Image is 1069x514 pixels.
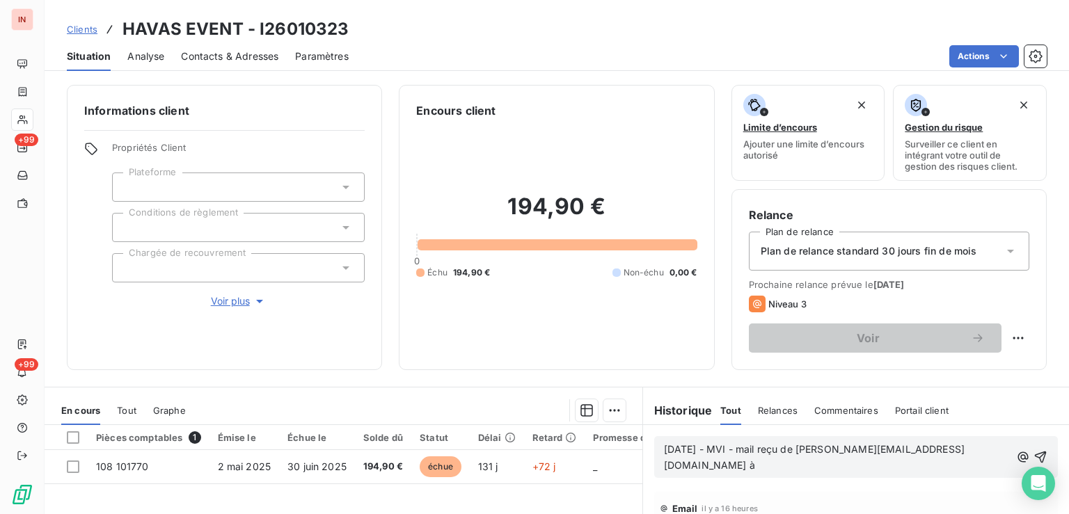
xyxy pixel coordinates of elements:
[153,405,186,416] span: Graphe
[670,266,697,279] span: 0,00 €
[905,138,1035,172] span: Surveiller ce client en intégrant votre outil de gestion des risques client.
[743,122,817,133] span: Limite d’encours
[67,49,111,63] span: Situation
[61,405,100,416] span: En cours
[664,443,965,471] span: [DATE] - MVI - mail reçu de [PERSON_NAME][EMAIL_ADDRESS][DOMAIN_NAME] à
[11,8,33,31] div: IN
[363,460,403,474] span: 194,90 €
[96,431,201,444] div: Pièces comptables
[593,460,597,472] span: _
[895,405,949,416] span: Portail client
[67,22,97,36] a: Clients
[416,102,496,119] h6: Encours client
[532,432,577,443] div: Retard
[96,460,149,472] span: 108 101770
[67,24,97,35] span: Clients
[758,405,798,416] span: Relances
[363,432,403,443] div: Solde dû
[15,134,38,146] span: +99
[593,432,700,443] div: Promesse de règlement
[416,193,697,234] h2: 194,90 €
[761,244,977,258] span: Plan de relance standard 30 jours fin de mois
[873,279,905,290] span: [DATE]
[122,17,349,42] h3: HAVAS EVENT - I26010323
[295,49,349,63] span: Paramètres
[532,460,556,472] span: +72 j
[814,405,878,416] span: Commentaires
[218,432,271,443] div: Émise le
[84,102,365,119] h6: Informations client
[768,298,807,310] span: Niveau 3
[905,122,983,133] span: Gestion du risque
[749,323,1001,353] button: Voir
[414,255,420,266] span: 0
[478,432,516,443] div: Délai
[124,221,135,234] input: Ajouter une valeur
[181,49,278,63] span: Contacts & Adresses
[766,332,971,344] span: Voir
[1022,467,1055,500] div: Open Intercom Messenger
[749,279,1029,290] span: Prochaine relance prévue le
[427,266,448,279] span: Échu
[893,85,1047,181] button: Gestion du risqueSurveiller ce client en intégrant votre outil de gestion des risques client.
[124,181,135,193] input: Ajouter une valeur
[124,262,135,274] input: Ajouter une valeur
[420,432,461,443] div: Statut
[218,460,271,472] span: 2 mai 2025
[453,266,490,279] span: 194,90 €
[112,142,365,161] span: Propriétés Client
[624,266,664,279] span: Non-échu
[11,483,33,506] img: Logo LeanPay
[743,138,873,161] span: Ajouter une limite d’encours autorisé
[15,358,38,371] span: +99
[478,460,498,472] span: 131 j
[749,207,1029,223] h6: Relance
[287,460,347,472] span: 30 juin 2025
[287,432,347,443] div: Échue le
[211,294,267,308] span: Voir plus
[643,402,713,419] h6: Historique
[112,294,365,309] button: Voir plus
[189,431,201,444] span: 1
[127,49,164,63] span: Analyse
[731,85,885,181] button: Limite d’encoursAjouter une limite d’encours autorisé
[702,504,757,513] span: il y a 16 heures
[420,456,461,477] span: échue
[117,405,136,416] span: Tout
[720,405,741,416] span: Tout
[672,503,698,514] span: Email
[949,45,1019,67] button: Actions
